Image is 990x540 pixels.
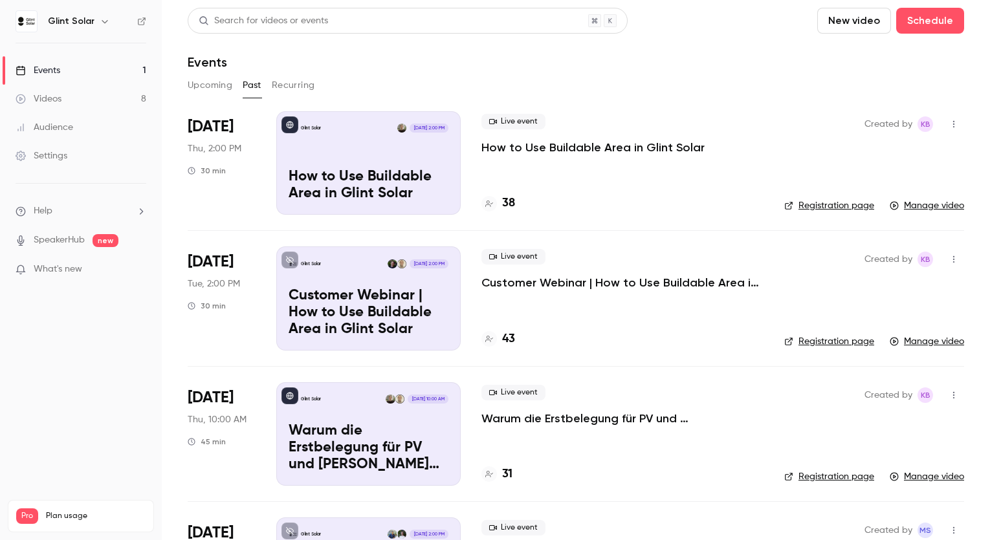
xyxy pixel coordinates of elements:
[481,275,764,290] a: Customer Webinar | How to Use Buildable Area in Glint Solar
[388,530,397,539] img: Steffen Hoyemsvoll
[16,121,73,134] div: Audience
[188,75,232,96] button: Upcoming
[864,523,912,538] span: Created by
[34,233,85,247] a: SpeakerHub
[301,396,321,402] p: Glint Solar
[890,199,964,212] a: Manage video
[481,411,764,426] a: Warum die Erstbelegung für PV und [PERSON_NAME] ins Projektentwicklungsteam gehört
[276,382,461,486] a: Warum die Erstbelegung für PV und BESS ins Projektentwicklungsteam gehört Glint SolarKersten Will...
[272,75,315,96] button: Recurring
[46,511,146,521] span: Plan usage
[817,8,891,34] button: New video
[301,531,321,537] p: Glint Solar
[301,125,321,131] p: Glint Solar
[502,195,515,212] h4: 38
[408,394,448,404] span: [DATE] 10:00 AM
[188,413,247,426] span: Thu, 10:00 AM
[188,387,234,408] span: [DATE]
[784,199,874,212] a: Registration page
[16,508,38,524] span: Pro
[481,520,545,535] span: Live event
[410,259,448,268] span: [DATE] 2:00 PM
[502,466,512,483] h4: 31
[502,330,515,348] h4: 43
[921,116,930,132] span: KB
[918,252,933,267] span: Kathy Barrios
[188,166,226,176] div: 30 min
[188,142,241,155] span: Thu, 2:00 PM
[289,423,448,473] p: Warum die Erstbelegung für PV und [PERSON_NAME] ins Projektentwicklungsteam gehört
[481,195,515,212] a: 38
[388,259,397,268] img: Patrick Ziolkowski
[481,114,545,129] span: Live event
[890,470,964,483] a: Manage video
[481,385,545,400] span: Live event
[918,387,933,403] span: Kathy Barrios
[289,169,448,202] p: How to Use Buildable Area in Glint Solar
[410,530,448,539] span: [DATE] 2:00 PM
[16,11,37,32] img: Glint Solar
[397,530,406,539] img: Fredrik Blom
[34,204,52,218] span: Help
[864,252,912,267] span: Created by
[16,149,67,162] div: Settings
[921,387,930,403] span: KB
[188,246,256,350] div: Sep 16 Tue, 2:00 PM (Europe/Berlin)
[397,259,406,268] img: Kersten Williams
[481,466,512,483] a: 31
[188,111,256,215] div: Sep 18 Thu, 2:00 PM (Europe/Berlin)
[890,335,964,348] a: Manage video
[243,75,261,96] button: Past
[188,54,227,70] h1: Events
[481,140,705,155] a: How to Use Buildable Area in Glint Solar
[16,64,60,77] div: Events
[188,116,234,137] span: [DATE]
[48,15,94,28] h6: Glint Solar
[921,252,930,267] span: KB
[784,335,874,348] a: Registration page
[386,394,395,404] img: Kai Erspamer
[289,288,448,338] p: Customer Webinar | How to Use Buildable Area in Glint Solar
[188,277,240,290] span: Tue, 2:00 PM
[16,92,61,105] div: Videos
[864,387,912,403] span: Created by
[918,523,933,538] span: Matthew Sveum Stubbs
[188,301,226,311] div: 30 min
[397,124,406,133] img: Kai Erspamer
[481,330,515,348] a: 43
[919,523,931,538] span: MS
[34,263,82,276] span: What's new
[410,124,448,133] span: [DATE] 2:00 PM
[301,261,321,267] p: Glint Solar
[188,382,256,486] div: Aug 7 Thu, 10:00 AM (Europe/Berlin)
[131,264,146,275] iframe: Noticeable Trigger
[93,234,118,247] span: new
[276,246,461,350] a: Customer Webinar | How to Use Buildable Area in Glint Solar Glint SolarKersten WilliamsPatrick Zi...
[188,252,234,272] span: [DATE]
[918,116,933,132] span: Kathy Barrios
[188,437,226,447] div: 45 min
[896,8,964,34] button: Schedule
[16,204,146,218] li: help-dropdown-opener
[276,111,461,215] a: How to Use Buildable Area in Glint Solar Glint SolarKai Erspamer[DATE] 2:00 PMHow to Use Buildabl...
[199,14,328,28] div: Search for videos or events
[864,116,912,132] span: Created by
[481,249,545,265] span: Live event
[784,470,874,483] a: Registration page
[395,394,404,404] img: Kersten Williams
